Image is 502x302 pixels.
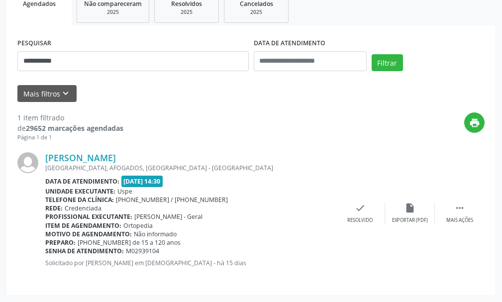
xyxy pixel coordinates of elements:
[45,212,132,221] b: Profissional executante:
[45,221,121,230] b: Item de agendamento:
[78,238,181,247] span: [PHONE_NUMBER] de 15 a 120 anos
[355,202,366,213] i: check
[469,117,480,128] i: print
[45,204,63,212] b: Rede:
[347,217,373,224] div: Resolvido
[17,123,123,133] div: de
[464,112,485,133] button: print
[65,204,101,212] span: Credenciada
[45,247,124,255] b: Senha de atendimento:
[121,176,163,187] span: [DATE] 14:30
[45,196,114,204] b: Telefone da clínica:
[446,217,473,224] div: Mais ações
[117,187,132,196] span: Uspe
[17,85,77,102] button: Mais filtroskeyboard_arrow_down
[45,230,132,238] b: Motivo de agendamento:
[17,112,123,123] div: 1 item filtrado
[45,164,335,172] div: [GEOGRAPHIC_DATA], AFOGADOS, [GEOGRAPHIC_DATA] - [GEOGRAPHIC_DATA]
[454,202,465,213] i: 
[231,8,281,16] div: 2025
[392,217,428,224] div: Exportar (PDF)
[134,212,202,221] span: [PERSON_NAME] - Geral
[404,202,415,213] i: insert_drive_file
[372,54,403,71] button: Filtrar
[84,8,142,16] div: 2025
[45,177,119,186] b: Data de atendimento:
[134,230,177,238] span: Não informado
[17,133,123,142] div: Página 1 de 1
[123,221,153,230] span: Ortopedia
[45,187,115,196] b: Unidade executante:
[116,196,228,204] span: [PHONE_NUMBER] / [PHONE_NUMBER]
[162,8,211,16] div: 2025
[17,152,38,173] img: img
[26,123,123,133] strong: 29652 marcações agendadas
[60,88,71,99] i: keyboard_arrow_down
[45,238,76,247] b: Preparo:
[254,36,325,51] label: DATA DE ATENDIMENTO
[17,36,51,51] label: PESQUISAR
[126,247,159,255] span: M02939104
[45,152,116,163] a: [PERSON_NAME]
[45,259,335,267] p: Solicitado por [PERSON_NAME] em [DEMOGRAPHIC_DATA] - há 15 dias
